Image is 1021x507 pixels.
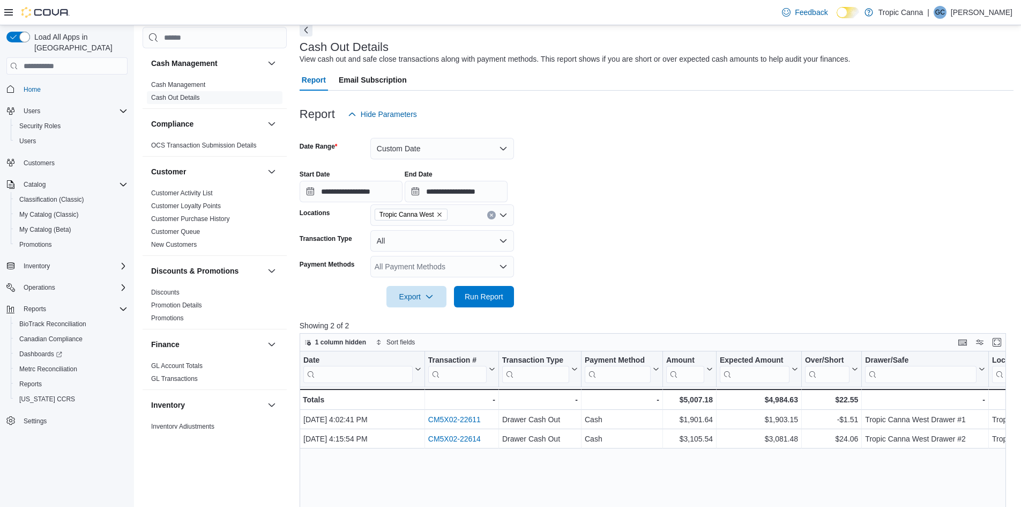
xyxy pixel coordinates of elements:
div: $1,903.15 [720,413,798,426]
span: Feedback [795,7,828,18]
span: Customers [19,156,128,170]
div: Drawer/Safe [865,356,977,366]
span: Inventory [19,260,128,273]
button: Compliance [151,119,263,129]
a: Home [19,83,45,96]
a: GL Transactions [151,375,198,383]
div: Transaction # URL [428,356,487,383]
a: CM5X02-22614 [428,435,481,443]
div: Finance [143,359,287,390]
div: Drawer/Safe [865,356,977,383]
span: GL Transactions [151,374,198,383]
label: Start Date [300,170,330,179]
div: Totals [303,393,421,406]
button: Keyboard shortcuts [956,336,969,349]
a: Inventory Adjustments [151,423,214,430]
div: $3,105.54 [666,432,713,445]
button: Inventory [2,259,132,274]
button: Classification (Classic) [11,192,132,207]
h3: Customer [151,166,186,177]
div: Tropic Canna West Drawer #1 [865,413,985,426]
a: Customer Loyalty Points [151,202,221,210]
a: Security Roles [15,120,65,133]
h3: Compliance [151,119,193,129]
button: 1 column hidden [300,336,370,349]
button: Amount [666,356,713,383]
div: Drawer Cash Out [502,413,578,426]
div: Tropic Canna West Drawer #2 [865,432,985,445]
button: Customer [265,165,278,178]
span: Cash Out Details [151,93,200,102]
div: $24.06 [805,432,858,445]
span: GC [935,6,945,19]
span: Home [24,85,41,94]
span: Cash Management [151,80,205,89]
div: $4,984.63 [720,393,798,406]
span: My Catalog (Beta) [19,225,71,234]
button: Users [19,105,44,117]
button: Promotions [11,237,132,252]
button: Catalog [2,177,132,192]
span: New Customers [151,240,197,249]
button: My Catalog (Beta) [11,222,132,237]
div: Transaction Type [502,356,569,383]
a: Discounts [151,289,180,296]
h3: Inventory [151,400,185,410]
div: [DATE] 4:02:41 PM [303,413,421,426]
button: Discounts & Promotions [265,264,278,277]
button: Next [300,24,312,36]
button: Transaction Type [502,356,578,383]
a: [US_STATE] CCRS [15,393,79,406]
div: Customer [143,187,287,255]
p: [PERSON_NAME] [951,6,1012,19]
button: Finance [151,339,263,350]
span: Customer Queue [151,227,200,236]
span: Dashboards [15,348,128,361]
button: Hide Parameters [344,104,421,125]
input: Press the down key to open a popover containing a calendar. [300,181,403,202]
span: Promotions [15,238,128,251]
a: Customers [19,157,59,170]
button: Clear input [487,211,496,219]
span: 1 column hidden [315,338,366,347]
span: Canadian Compliance [15,333,128,346]
div: $5,007.18 [666,393,713,406]
div: - [502,393,578,406]
p: Showing 2 of 2 [300,320,1013,331]
button: My Catalog (Classic) [11,207,132,222]
div: Over/Short [805,356,849,366]
span: Home [19,82,128,95]
span: My Catalog (Classic) [19,210,79,219]
button: Users [2,104,132,119]
div: Transaction Type [502,356,569,366]
a: Classification (Classic) [15,193,88,206]
a: Dashboards [11,347,132,362]
span: Washington CCRS [15,393,128,406]
span: My Catalog (Beta) [15,223,128,236]
button: Custom Date [370,138,514,159]
div: Payment Method [585,356,651,383]
span: Security Roles [15,120,128,133]
button: Cash Management [265,57,278,70]
div: Compliance [143,139,287,156]
span: Promotions [19,240,52,249]
div: Cash [585,413,659,426]
a: Cash Out Details [151,94,200,101]
span: Operations [19,281,128,294]
h3: Finance [151,339,180,350]
button: Reports [11,377,132,392]
a: Settings [19,415,51,428]
button: Payment Method [585,356,659,383]
a: Customer Activity List [151,189,213,197]
span: Customers [24,159,55,167]
input: Press the down key to open a popover containing a calendar. [405,181,508,202]
button: Security Roles [11,119,132,134]
a: Promotion Details [151,302,202,309]
input: Dark Mode [837,7,859,18]
a: OCS Transaction Submission Details [151,142,257,149]
a: Customer Queue [151,228,200,236]
h3: Cash Out Details [300,41,389,54]
button: Inventory [151,400,263,410]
